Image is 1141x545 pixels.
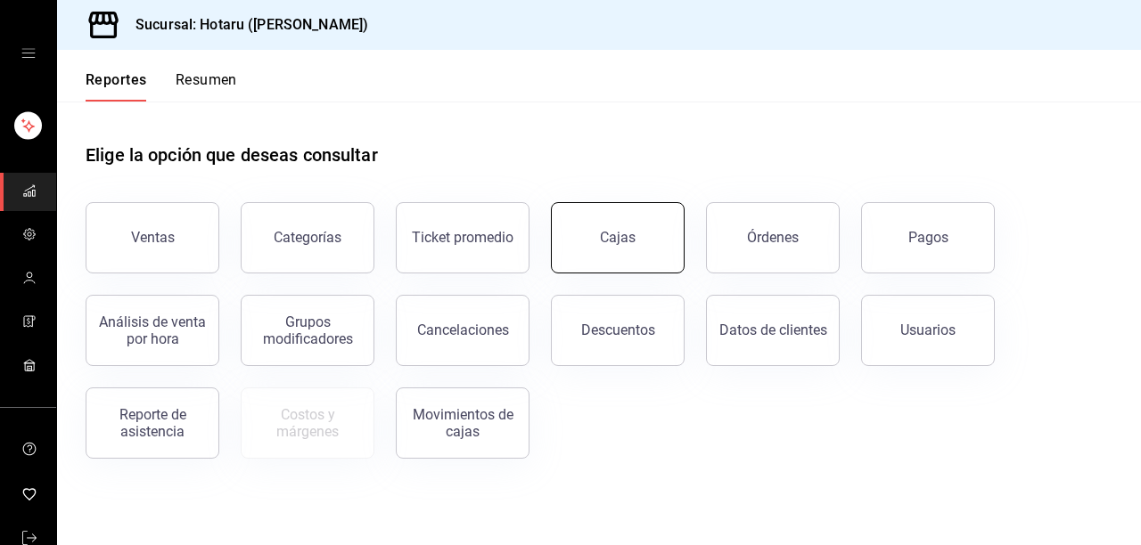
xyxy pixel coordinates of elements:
button: Ventas [86,202,219,273]
div: Grupos modificadores [252,313,363,347]
button: Resumen [176,71,237,102]
button: Datos de clientes [706,295,840,366]
div: Ticket promedio [412,229,513,246]
div: Descuentos [581,321,655,338]
button: Movimientos de cajas [396,387,529,459]
a: Cajas [551,202,685,273]
div: Usuarios [900,321,956,338]
h3: Sucursal: Hotaru ([PERSON_NAME]) [121,14,368,36]
button: Categorías [241,202,374,273]
button: Contrata inventarios para ver este reporte [241,387,374,459]
div: Movimientos de cajas [407,406,518,440]
div: Análisis de venta por hora [97,313,208,347]
button: Cancelaciones [396,295,529,366]
button: Reportes [86,71,147,102]
div: Cancelaciones [417,321,509,338]
button: Grupos modificadores [241,295,374,366]
button: open drawer [21,46,36,61]
button: Ticket promedio [396,202,529,273]
div: Ventas [131,229,175,246]
h1: Elige la opción que deseas consultar [86,142,378,168]
div: Datos de clientes [719,321,827,338]
div: navigation tabs [86,71,237,102]
div: Cajas [600,227,636,248]
button: Descuentos [551,295,685,366]
button: Pagos [861,202,995,273]
div: Reporte de asistencia [97,406,208,440]
button: Reporte de asistencia [86,387,219,459]
button: Órdenes [706,202,840,273]
button: Usuarios [861,295,995,366]
div: Órdenes [747,229,799,246]
div: Costos y márgenes [252,406,363,440]
div: Categorías [274,229,341,246]
button: Análisis de venta por hora [86,295,219,366]
div: Pagos [908,229,948,246]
